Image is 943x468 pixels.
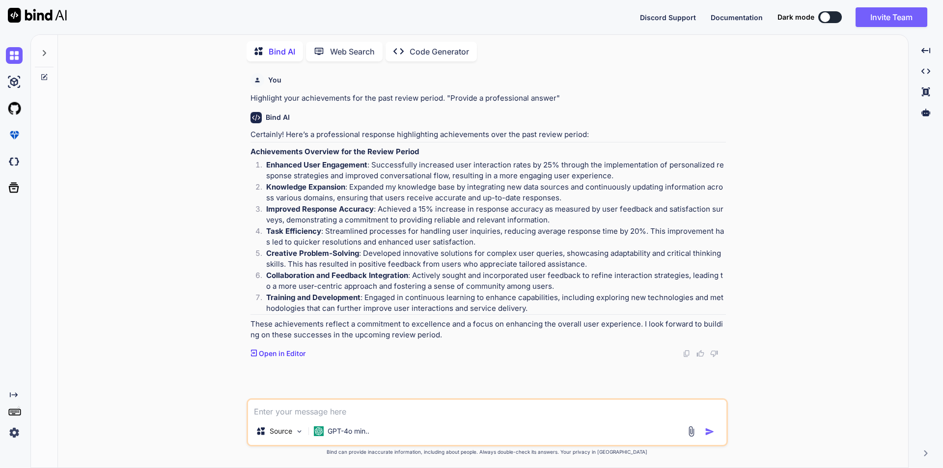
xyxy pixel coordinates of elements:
span: Dark mode [777,12,814,22]
strong: Improved Response Accuracy [266,204,374,214]
strong: Knowledge Expansion [266,182,345,192]
p: : Streamlined processes for handling user inquiries, reducing average response time by 20%. This ... [266,226,726,248]
img: attachment [686,426,697,437]
strong: Task Efficiency [266,226,321,236]
p: : Actively sought and incorporated user feedback to refine interaction strategies, leading to a m... [266,270,726,292]
p: : Successfully increased user interaction rates by 25% through the implementation of personalized... [266,160,726,182]
img: settings [6,424,23,441]
p: : Expanded my knowledge base by integrating new data sources and continuously updating informatio... [266,182,726,204]
img: Bind AI [8,8,67,23]
strong: Achievements Overview for the Review Period [250,147,419,156]
img: like [696,350,704,358]
p: Open in Editor [259,349,305,358]
p: Code Generator [410,46,469,57]
img: icon [705,427,715,437]
img: githubLight [6,100,23,117]
strong: Training and Development [266,293,361,302]
p: Source [270,426,292,436]
p: Highlight your achievements for the past review period. "Provide a professional answer" [250,93,726,104]
img: copy [683,350,691,358]
img: GPT-4o mini [314,426,324,436]
strong: Enhanced User Engagement [266,160,367,169]
p: Bind AI [269,46,295,57]
img: ai-studio [6,74,23,90]
img: chat [6,47,23,64]
h6: Bind AI [266,112,290,122]
button: Discord Support [640,12,696,23]
p: Bind can provide inaccurate information, including about people. Always double-check its answers.... [247,448,728,456]
img: Pick Models [295,427,304,436]
img: darkCloudIdeIcon [6,153,23,170]
p: Certainly! Here’s a professional response highlighting achievements over the past review period: [250,129,726,140]
span: Discord Support [640,13,696,22]
img: premium [6,127,23,143]
p: : Achieved a 15% increase in response accuracy as measured by user feedback and satisfaction surv... [266,204,726,226]
strong: Creative Problem-Solving [266,248,359,258]
strong: Collaboration and Feedback Integration [266,271,408,280]
p: Web Search [330,46,375,57]
img: dislike [710,350,718,358]
p: : Developed innovative solutions for complex user queries, showcasing adaptability and critical t... [266,248,726,270]
button: Invite Team [856,7,927,27]
h6: You [268,75,281,85]
p: GPT-4o min.. [328,426,369,436]
span: Documentation [711,13,763,22]
p: : Engaged in continuous learning to enhance capabilities, including exploring new technologies an... [266,292,726,314]
p: These achievements reflect a commitment to excellence and a focus on enhancing the overall user e... [250,319,726,341]
button: Documentation [711,12,763,23]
